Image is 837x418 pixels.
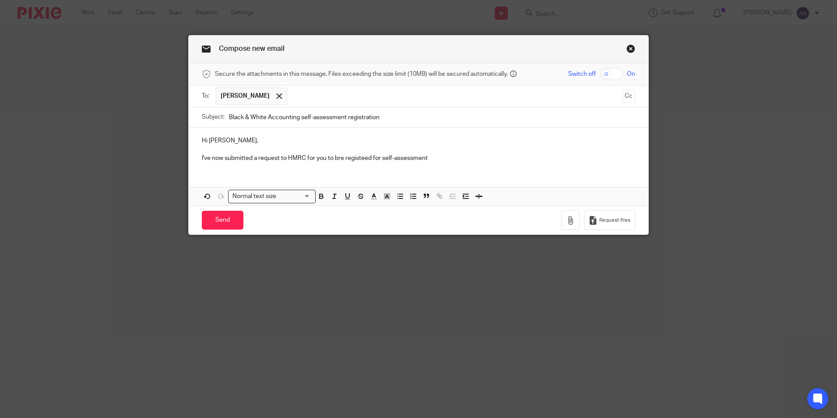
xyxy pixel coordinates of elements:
span: On [627,70,635,78]
div: Search for option [228,190,316,203]
span: Secure the attachments in this message. Files exceeding the size limit (10MB) will be secured aut... [215,70,508,78]
a: Close this dialog window [626,44,635,56]
span: Normal text size [230,192,278,201]
span: Compose new email [219,45,285,52]
p: Hi [PERSON_NAME], [202,136,635,145]
input: Send [202,211,243,230]
p: I've now submitted a request to HMRC for you to bre registeed for self-assessment [202,154,635,163]
label: To: [202,92,211,100]
button: Cc [622,90,635,103]
button: Request files [584,210,635,230]
label: Subject: [202,113,225,121]
input: Search for option [279,192,310,201]
span: Switch off [568,70,596,78]
span: Request files [599,217,630,224]
span: [PERSON_NAME] [221,92,270,100]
